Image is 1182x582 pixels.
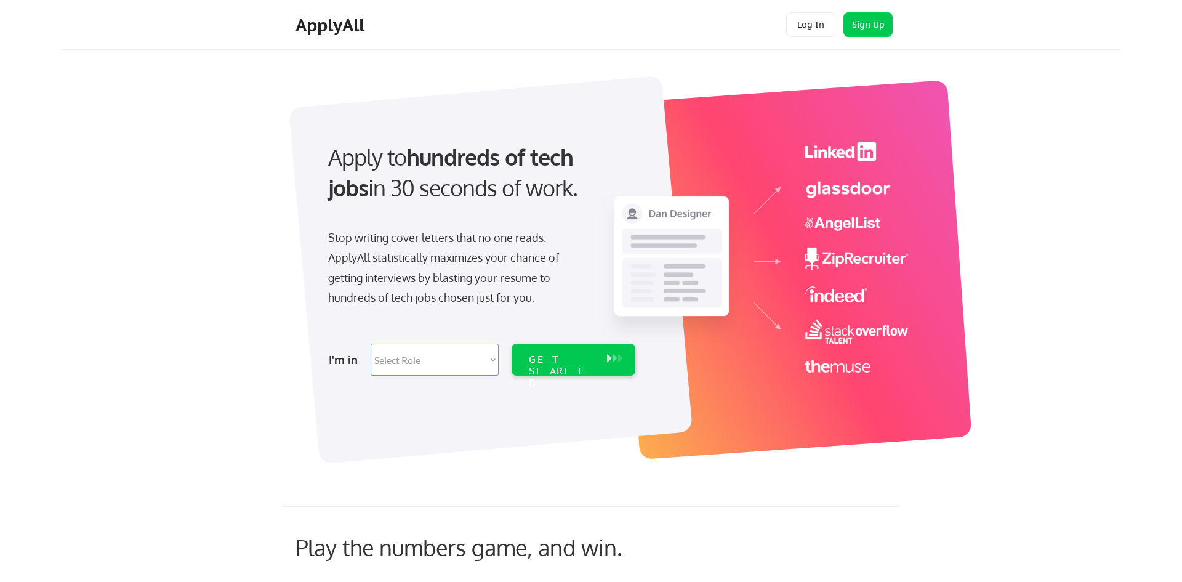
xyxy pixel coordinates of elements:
div: Stop writing cover letters that no one reads. ApplyAll statistically maximizes your chance of get... [328,228,581,308]
div: Apply to in 30 seconds of work. [328,142,630,204]
button: Log In [786,12,835,37]
div: I'm in [329,350,363,370]
div: ApplyAll [295,15,368,36]
div: Play the numbers game, and win. [295,534,677,560]
div: GET STARTED [529,354,595,389]
strong: hundreds of tech jobs [328,143,579,201]
button: Sign Up [843,12,893,37]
